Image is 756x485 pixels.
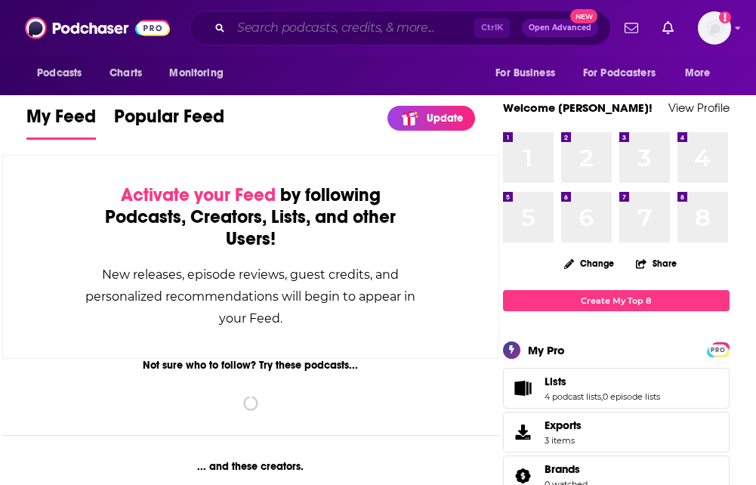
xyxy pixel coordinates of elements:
[619,15,644,41] a: Show notifications dropdown
[508,422,538,443] span: Exports
[573,59,677,88] button: open menu
[668,100,730,115] a: View Profile
[190,11,611,45] div: Search podcasts, credits, & more...
[529,24,591,32] span: Open Advanced
[503,100,653,115] a: Welcome [PERSON_NAME]!
[719,11,731,23] svg: Add a profile image
[495,63,555,84] span: For Business
[656,15,680,41] a: Show notifications dropdown
[159,59,242,88] button: open menu
[114,105,224,140] a: Popular Feed
[674,59,730,88] button: open menu
[545,419,582,432] span: Exports
[635,249,677,278] button: Share
[545,462,588,476] a: Brands
[555,254,623,273] button: Change
[508,378,538,399] a: Lists
[545,391,601,402] a: 4 podcast lists
[79,264,422,329] div: New releases, episode reviews, guest credits, and personalized recommendations will begin to appe...
[601,391,603,402] span: ,
[603,391,660,402] a: 0 episode lists
[2,359,498,372] div: Not sure who to follow? Try these podcasts...
[545,462,580,476] span: Brands
[545,375,566,388] span: Lists
[698,11,731,45] span: Logged in as MattieVG
[169,63,223,84] span: Monitoring
[698,11,731,45] img: User Profile
[2,460,498,473] div: ... and these creators.
[709,344,727,356] span: PRO
[121,184,276,206] span: Activate your Feed
[110,63,142,84] span: Charts
[522,19,598,37] button: Open AdvancedNew
[26,59,101,88] button: open menu
[583,63,656,84] span: For Podcasters
[231,16,474,40] input: Search podcasts, credits, & more...
[387,106,475,131] a: Update
[503,368,730,409] span: Lists
[26,105,96,137] span: My Feed
[698,11,731,45] button: Show profile menu
[427,112,463,125] p: Update
[528,343,565,357] div: My Pro
[545,375,660,388] a: Lists
[79,184,422,250] div: by following Podcasts, Creators, Lists, and other Users!
[570,9,597,23] span: New
[37,63,82,84] span: Podcasts
[545,435,582,446] span: 3 items
[709,343,727,354] a: PRO
[503,290,730,310] a: Create My Top 8
[26,105,96,140] a: My Feed
[114,105,224,137] span: Popular Feed
[100,59,151,88] a: Charts
[685,63,711,84] span: More
[485,59,574,88] button: open menu
[25,14,170,42] img: Podchaser - Follow, Share and Rate Podcasts
[474,18,510,38] span: Ctrl K
[503,412,730,453] a: Exports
